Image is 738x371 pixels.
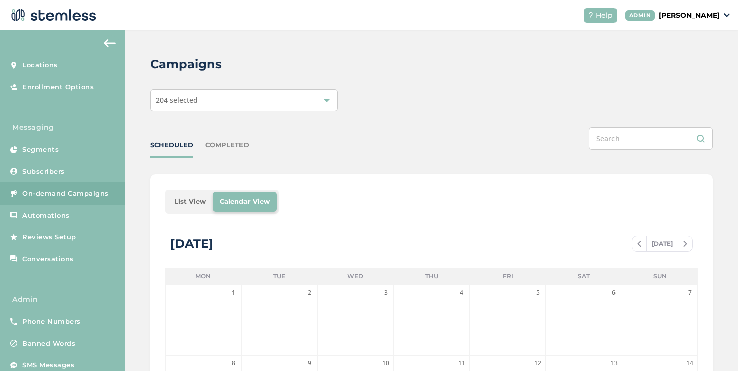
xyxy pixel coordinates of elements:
span: SMS Messages [22,360,74,370]
h2: Campaigns [150,55,222,73]
li: Thu [394,268,470,285]
div: ADMIN [625,10,655,21]
span: Phone Numbers [22,317,81,327]
span: [DATE] [646,236,678,251]
img: icon_down-arrow-small-66adaf34.svg [724,13,730,17]
li: Sun [622,268,698,285]
span: On-demand Campaigns [22,189,109,199]
span: 7 [685,288,695,298]
span: 13 [609,358,619,368]
span: 204 selected [156,95,198,105]
li: Calendar View [213,192,277,212]
span: 11 [457,358,467,368]
span: 2 [305,288,315,298]
span: Conversations [22,254,74,264]
img: logo-dark-0685b13c.svg [8,5,96,25]
span: Help [596,10,613,21]
div: [DATE] [170,235,213,253]
span: 4 [457,288,467,298]
p: [PERSON_NAME] [659,10,720,21]
li: Tue [241,268,318,285]
span: 1 [229,288,239,298]
span: Enrollment Options [22,82,94,92]
img: icon-chevron-left-b8c47ebb.svg [637,241,641,247]
span: 6 [609,288,619,298]
li: List View [167,192,213,212]
span: 12 [533,358,543,368]
iframe: Chat Widget [688,323,738,371]
span: 10 [381,358,391,368]
div: COMPLETED [205,140,249,150]
span: Locations [22,60,58,70]
span: Reviews Setup [22,232,76,242]
input: Search [589,127,713,150]
span: 9 [305,358,315,368]
span: 14 [685,358,695,368]
img: icon-arrow-back-accent-c549486e.svg [104,39,116,47]
span: 3 [381,288,391,298]
span: Segments [22,145,59,155]
li: Wed [317,268,394,285]
span: 5 [533,288,543,298]
span: Banned Words [22,339,75,349]
span: Automations [22,211,70,221]
li: Fri [469,268,546,285]
span: 8 [229,358,239,368]
img: icon-chevron-right-bae969c5.svg [683,241,687,247]
li: Mon [165,268,241,285]
span: Subscribers [22,167,65,177]
img: icon-help-white-03924b79.svg [588,12,594,18]
div: SCHEDULED [150,140,193,150]
li: Sat [546,268,622,285]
